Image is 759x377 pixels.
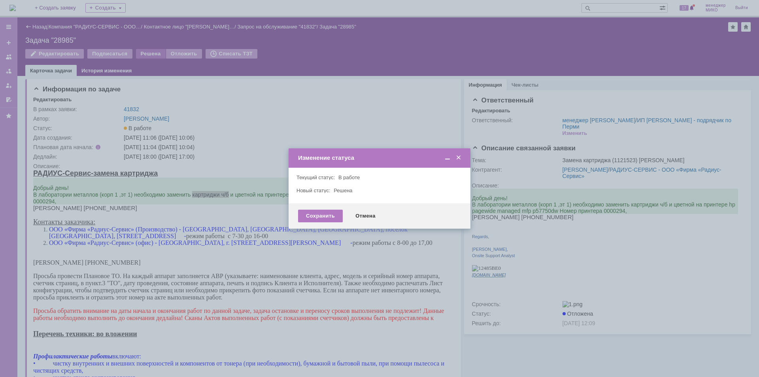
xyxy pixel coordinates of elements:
span: Закрыть [455,154,463,161]
span: устранение мелких, не требующих использования запасных частей, неисправностей Оборудования, возни... [20,241,389,247]
label: Текущий статус: [296,174,335,180]
span: Решена [334,188,352,193]
span: проведение диагностических работ, назначение на замену ресурсных деталей и узлов, выработавших св... [20,248,329,254]
label: Новый статус: [296,188,330,193]
span: чистку роликов захвата и регистрации бумаги, [20,212,145,219]
font: ООО «Фирма «Радиус-Сервис» (офис) - [GEOGRAPHIC_DATA], г. [STREET_ADDRESS][PERSON_NAME] - [16,70,319,77]
span: замену (инсталляцию) ресурсных деталей по мере износа или выхода из строя. [20,255,233,261]
span: режим работы с 7-30 до 16-00 [16,57,374,70]
span: Свернуть (Ctrl + M) [444,154,451,161]
font: ООО «Фирма «Радиус-Сервис» (Производство) - [GEOGRAPHIC_DATA], [GEOGRAPHIC_DATA], [GEOGRAPHIC_DAT... [16,57,374,70]
span: режим работы с 8-00 до 17,00 [16,70,399,77]
span: контроль качества отпечатка на соответствие регламентам производителя и тестирование функционала ... [20,226,375,233]
span: чистку стекла экспонирования, [20,205,104,212]
span: фиксацию показаний текущих счетчиков при условии наличия данной функции на оборудовании, [20,233,284,240]
span: В работе [338,174,360,180]
div: Изменение статуса [298,154,463,161]
span: настройку режимов оборудования под задачи пользователя (при необходимости), [20,219,239,226]
span: включают: [79,184,108,190]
